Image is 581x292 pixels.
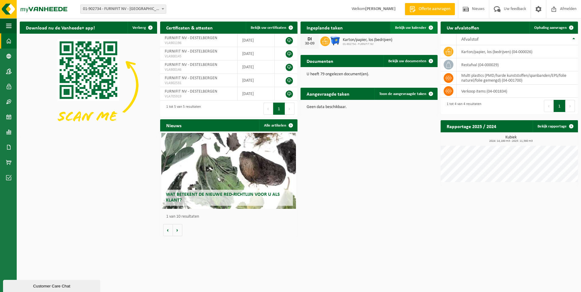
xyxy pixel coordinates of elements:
[165,36,217,40] span: FURNIFIT NV - DESTELBERGEN
[343,42,392,46] span: 01-902734 - FURNIFIT NV
[534,26,567,30] span: Ophaling aanvragen
[457,71,578,85] td: multi plastics (PMD/harde kunststoffen/spanbanden/EPS/folie naturel/folie gemengd) (04-001700)
[238,34,275,47] td: [DATE]
[417,6,452,12] span: Offerte aanvragen
[405,3,455,15] a: Offerte aanvragen
[165,89,217,94] span: FURNIFIT NV - DESTELBERGEN
[365,7,396,11] strong: [PERSON_NAME]
[160,22,219,33] h2: Certificaten & attesten
[3,279,101,292] iframe: chat widget
[259,119,297,131] a: Alle artikelen
[461,37,479,42] span: Afvalstof
[383,55,437,67] a: Bekijk uw documenten
[238,60,275,74] td: [DATE]
[163,224,173,236] button: Vorige
[554,100,566,112] button: 1
[444,135,578,143] h3: Kubiek
[132,26,146,30] span: Verberg
[165,41,233,46] span: VLA901196
[80,5,166,14] span: 01-902734 - FURNIFIT NV - DESTELBERGEN
[566,100,575,112] button: Next
[165,49,217,54] span: FURNIFIT NV - DESTELBERGEN
[544,100,554,112] button: Previous
[529,22,577,34] a: Ophaling aanvragen
[395,26,426,30] span: Bekijk uw kalender
[390,22,437,34] a: Bekijk uw kalender
[457,45,578,58] td: karton/papier, los (bedrijven) (04-000026)
[457,58,578,71] td: restafval (04-000029)
[330,36,340,46] img: WB-1100-HPE-BE-01
[165,54,233,59] span: VLA900145
[166,215,294,219] p: 1 van 10 resultaten
[251,26,286,30] span: Bekijk uw certificaten
[273,103,285,115] button: 1
[441,22,485,33] h2: Uw afvalstoffen
[343,38,392,42] span: Karton/papier, los (bedrijven)
[379,92,426,96] span: Toon de aangevraagde taken
[444,140,578,143] span: 2024: 14,160 m3 - 2025: 11,560 m3
[163,102,201,115] div: 1 tot 5 van 5 resultaten
[161,133,296,209] a: Wat betekent de nieuwe RED-richtlijn voor u als klant?
[238,87,275,100] td: [DATE]
[444,99,481,113] div: 1 tot 4 van 4 resultaten
[160,119,187,131] h2: Nieuws
[238,47,275,60] td: [DATE]
[165,81,233,86] span: VLA902531
[81,5,166,13] span: 01-902734 - FURNIFIT NV - DESTELBERGEN
[166,192,280,203] span: Wat betekent de nieuwe RED-richtlijn voor u als klant?
[165,67,233,72] span: VLA900146
[374,88,437,100] a: Toon de aangevraagde taken
[304,37,316,42] div: DI
[441,120,502,132] h2: Rapportage 2025 / 2024
[246,22,297,34] a: Bekijk uw certificaten
[307,72,432,76] p: U heeft 79 ongelezen document(en).
[165,76,217,80] span: FURNIFIT NV - DESTELBERGEN
[165,63,217,67] span: FURNIFIT NV - DESTELBERGEN
[457,85,578,98] td: verkoop items (04-001834)
[301,55,339,67] h2: Documenten
[533,120,577,132] a: Bekijk rapportage
[20,34,157,137] img: Download de VHEPlus App
[285,103,294,115] button: Next
[388,59,426,63] span: Bekijk uw documenten
[304,42,316,46] div: 30-09
[128,22,156,34] button: Verberg
[173,224,182,236] button: Volgende
[301,88,356,100] h2: Aangevraagde taken
[301,22,349,33] h2: Ingeplande taken
[165,94,233,99] span: VLA705919
[238,74,275,87] td: [DATE]
[263,103,273,115] button: Previous
[307,105,432,109] p: Geen data beschikbaar.
[20,22,101,33] h2: Download nu de Vanheede+ app!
